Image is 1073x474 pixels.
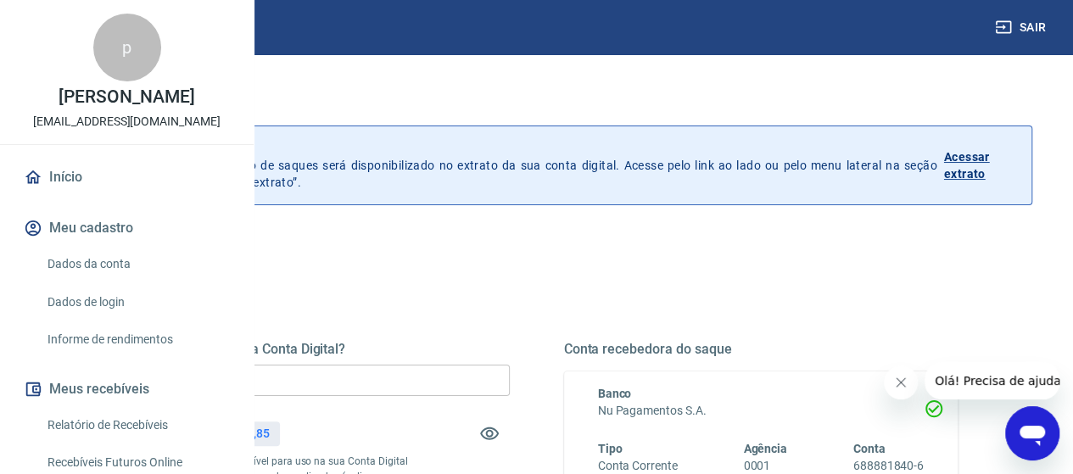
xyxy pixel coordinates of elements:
a: Informe de rendimentos [41,322,233,357]
iframe: Fechar mensagem [884,365,918,399]
p: A partir de agora, o histórico de saques será disponibilizado no extrato da sua conta digital. Ac... [92,140,937,191]
h3: Saque [41,88,1032,112]
a: Dados de login [41,285,233,320]
a: Dados da conta [41,247,233,282]
button: Meu cadastro [20,209,233,247]
h5: Quanto deseja sacar da Conta Digital? [115,341,510,358]
span: Olá! Precisa de ajuda? [10,12,143,25]
a: Relatório de Recebíveis [41,408,233,443]
h6: Nu Pagamentos S.A. [598,402,925,420]
button: Meus recebíveis [20,371,233,408]
p: R$ 2.644,85 [206,425,269,443]
span: Conta [853,442,886,455]
iframe: Botão para abrir a janela de mensagens [1005,406,1059,460]
a: Acessar extrato [944,140,1018,191]
iframe: Mensagem da empresa [925,362,1059,399]
span: Agência [743,442,787,455]
p: [EMAIL_ADDRESS][DOMAIN_NAME] [33,113,221,131]
button: Sair [992,12,1053,43]
span: Tipo [598,442,623,455]
div: p [93,14,161,81]
p: [PERSON_NAME] [59,88,194,106]
a: Início [20,159,233,196]
p: Histórico de saques [92,140,937,157]
h5: Conta recebedora do saque [564,341,958,358]
p: Acessar extrato [944,148,1018,182]
span: Banco [598,387,632,400]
